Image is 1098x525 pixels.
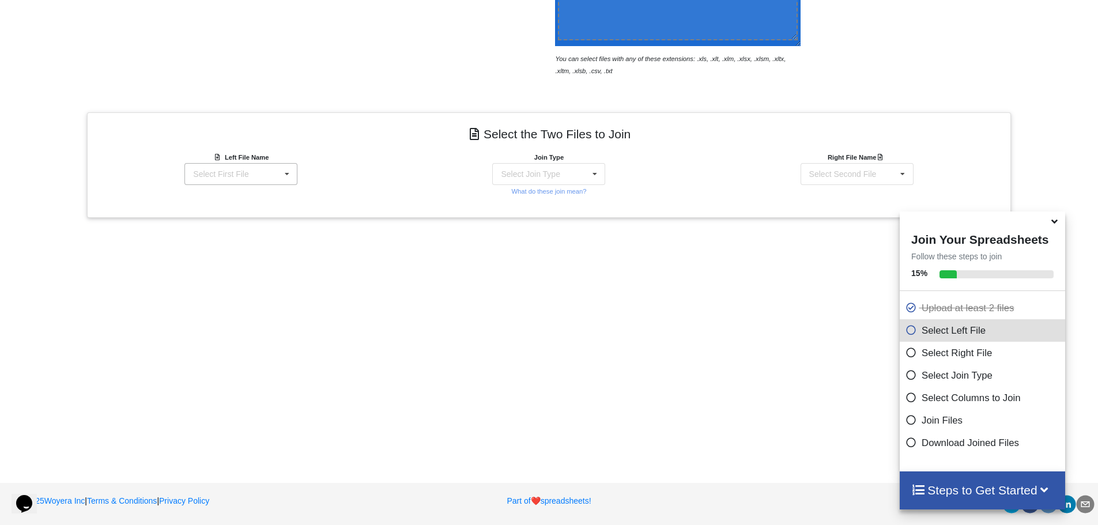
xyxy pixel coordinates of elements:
[501,170,560,178] div: Select Join Type
[1021,495,1039,513] div: facebook
[96,121,1002,147] h4: Select the Two Files to Join
[828,154,886,161] b: Right File Name
[900,251,1065,262] p: Follow these steps to join
[12,479,48,513] iframe: chat widget
[809,170,877,178] div: Select Second File
[905,413,1062,428] p: Join Files
[87,496,157,505] a: Terms & Conditions
[193,170,248,178] div: Select First File
[507,496,591,505] a: Part ofheartspreadsheets!
[1058,495,1076,513] div: linkedin
[905,301,1062,315] p: Upload at least 2 files
[1002,495,1021,513] div: twitter
[531,496,541,505] span: heart
[511,188,586,195] small: What do these join mean?
[225,154,269,161] b: Left File Name
[911,483,1054,497] h4: Steps to Get Started
[905,391,1062,405] p: Select Columns to Join
[13,495,360,507] p: | |
[900,229,1065,247] h4: Join Your Spreadsheets
[13,496,85,505] a: 2025Woyera Inc
[1039,495,1058,513] div: reddit
[905,323,1062,338] p: Select Left File
[905,436,1062,450] p: Download Joined Files
[555,55,786,74] i: You can select files with any of these extensions: .xls, .xlt, .xlm, .xlsx, .xlsm, .xltx, .xltm, ...
[534,154,564,161] b: Join Type
[911,269,927,278] b: 15 %
[905,368,1062,383] p: Select Join Type
[905,346,1062,360] p: Select Right File
[159,496,209,505] a: Privacy Policy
